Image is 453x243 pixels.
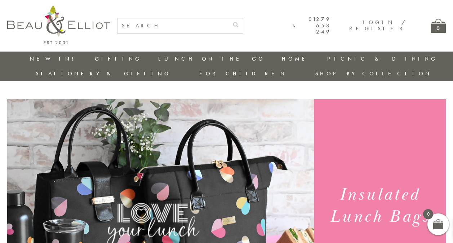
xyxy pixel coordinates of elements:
a: New in! [30,55,78,62]
a: Login / Register [349,19,406,32]
a: 01279 653 249 [293,16,331,35]
a: For Children [199,70,287,77]
input: SEARCH [117,18,228,33]
a: Shop by collection [315,70,432,77]
a: 0 [431,19,446,33]
h1: Insulated Lunch Bags [321,184,439,228]
a: Home [282,55,311,62]
a: Picnic & Dining [327,55,438,62]
a: Gifting [95,55,142,62]
span: 0 [423,209,433,219]
a: Lunch On The Go [158,55,265,62]
a: Stationery & Gifting [36,70,171,77]
img: logo [7,5,110,44]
